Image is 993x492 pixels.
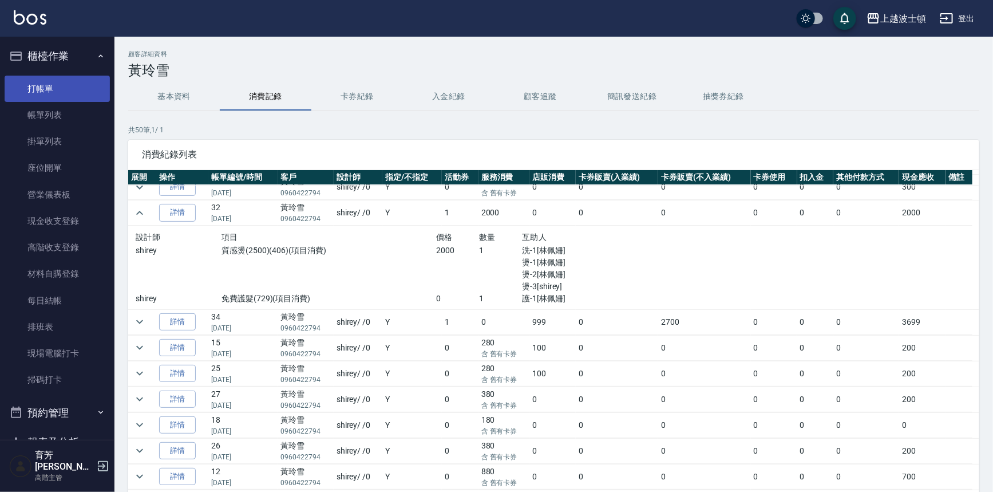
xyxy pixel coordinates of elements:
td: 25 [208,361,278,386]
td: 18 [208,412,278,438]
td: shirey / /0 [334,464,382,489]
p: 0960422794 [280,188,331,198]
button: 上越波士頓 [862,7,931,30]
td: 0 [797,464,834,489]
p: 1 [479,245,522,257]
th: 現金應收 [899,170,945,185]
td: shirey / /0 [334,412,382,438]
td: 100 [529,361,576,386]
a: 詳情 [159,313,196,331]
td: 200 [899,361,945,386]
button: 卡券紀錄 [311,83,403,111]
p: 燙-2[林佩姍] [522,269,651,281]
th: 設計師 [334,170,382,185]
th: 指定/不指定 [382,170,442,185]
p: [DATE] [211,426,275,436]
button: expand row [131,365,148,382]
th: 操作 [156,170,208,185]
button: expand row [131,416,148,434]
h5: 育芳[PERSON_NAME] [35,450,93,473]
td: 2000 [478,200,529,226]
td: 0 [658,387,750,412]
td: 0 [529,412,576,438]
td: 0 [797,438,834,463]
td: 0 [576,361,658,386]
th: 扣入金 [797,170,834,185]
p: [DATE] [211,188,275,198]
button: 基本資料 [128,83,220,111]
span: 設計師 [136,233,160,242]
td: 0 [576,309,658,334]
td: 0 [442,361,478,386]
a: 排班表 [5,314,110,340]
p: 含 舊有卡券 [481,349,527,359]
td: shirey / /0 [334,335,382,360]
th: 服務消費 [478,170,529,185]
p: [DATE] [211,375,275,385]
a: 詳情 [159,416,196,434]
button: save [833,7,856,30]
p: 0960422794 [280,349,331,359]
td: 黃玲雪 [278,200,334,226]
td: 0 [478,309,529,334]
td: 999 [529,309,576,334]
button: 報表及分析 [5,427,110,457]
span: 價格 [436,233,453,242]
td: 黃玲雪 [278,412,334,438]
td: 黃玲雪 [278,438,334,463]
button: 抽獎券紀錄 [678,83,769,111]
th: 備註 [945,170,972,185]
td: 0 [658,200,750,226]
td: 0 [751,438,797,463]
td: 280 [478,361,529,386]
td: 3699 [899,309,945,334]
a: 詳情 [159,442,196,460]
a: 帳單列表 [5,102,110,128]
p: 0960422794 [280,375,331,385]
td: 27 [208,387,278,412]
td: Y [382,387,442,412]
p: 2000 [436,245,479,257]
td: Y [382,175,442,200]
p: 含 舊有卡券 [481,400,527,411]
a: 營業儀表板 [5,182,110,208]
td: 0 [529,387,576,412]
p: shirey [136,293,221,305]
a: 打帳單 [5,76,110,102]
td: 0 [529,438,576,463]
td: 0 [751,387,797,412]
td: Y [382,464,442,489]
p: 含 舊有卡券 [481,452,527,462]
p: [DATE] [211,478,275,488]
p: [DATE] [211,323,275,333]
button: expand row [131,468,148,485]
td: 0 [442,464,478,489]
p: 洗-1[林佩姍] [522,245,651,257]
button: expand row [131,313,148,330]
td: 0 [576,200,658,226]
td: 黃玲雪 [278,309,334,334]
h3: 黃玲雪 [128,62,979,78]
td: 100 [529,335,576,360]
td: shirey / /0 [334,361,382,386]
td: Y [382,361,442,386]
p: 1 [479,293,522,305]
p: 高階主管 [35,473,93,483]
td: 0 [833,412,899,438]
th: 卡券販賣(入業績) [576,170,658,185]
td: Y [382,438,442,463]
td: 黃玲雪 [278,361,334,386]
td: 1 [442,309,478,334]
td: 0 [442,175,478,200]
td: shirey / /0 [334,200,382,226]
td: 黃玲雪 [278,335,334,360]
td: 0 [658,175,750,200]
td: 黃玲雪 [278,464,334,489]
p: 護-1[林佩姍] [522,293,651,305]
button: 消費記錄 [220,83,311,111]
td: Y [382,309,442,334]
a: 座位開單 [5,155,110,181]
td: shirey / /0 [334,438,382,463]
td: shirey / /0 [334,387,382,412]
p: [DATE] [211,400,275,411]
